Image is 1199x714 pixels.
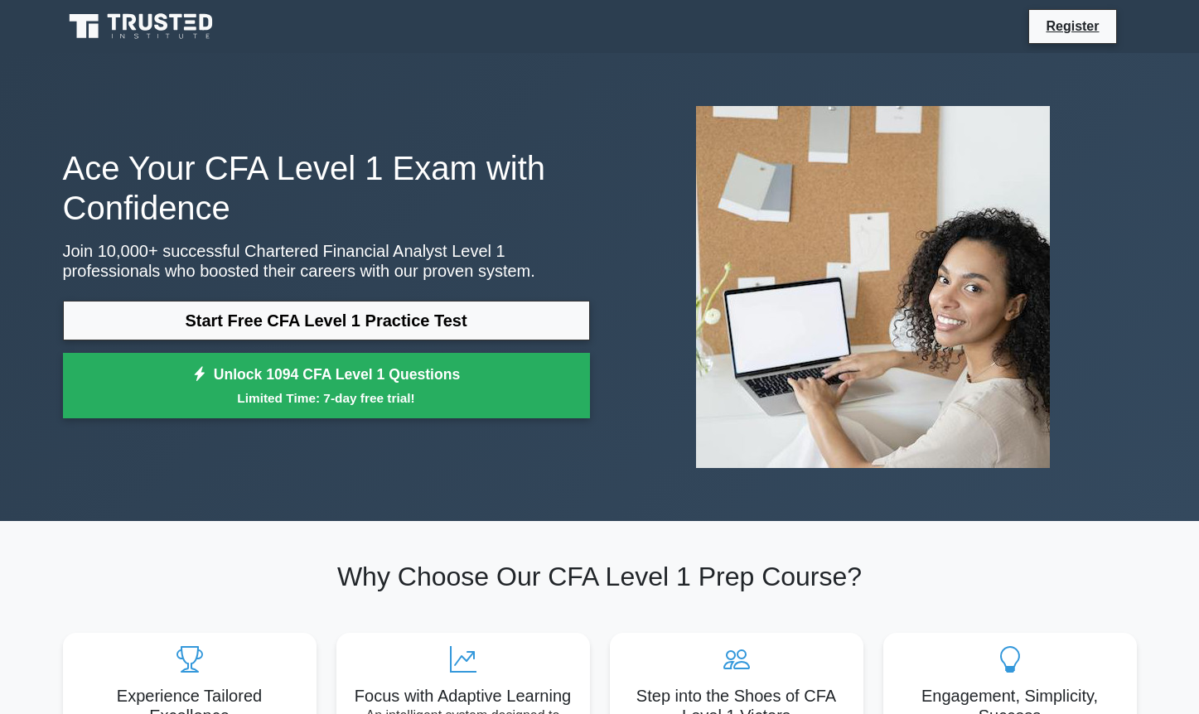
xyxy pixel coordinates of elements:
small: Limited Time: 7-day free trial! [84,388,569,408]
p: Join 10,000+ successful Chartered Financial Analyst Level 1 professionals who boosted their caree... [63,241,590,281]
a: Register [1036,16,1109,36]
h5: Focus with Adaptive Learning [350,686,577,706]
a: Start Free CFA Level 1 Practice Test [63,301,590,340]
a: Unlock 1094 CFA Level 1 QuestionsLimited Time: 7-day free trial! [63,353,590,419]
h1: Ace Your CFA Level 1 Exam with Confidence [63,148,590,228]
h2: Why Choose Our CFA Level 1 Prep Course? [63,561,1137,592]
